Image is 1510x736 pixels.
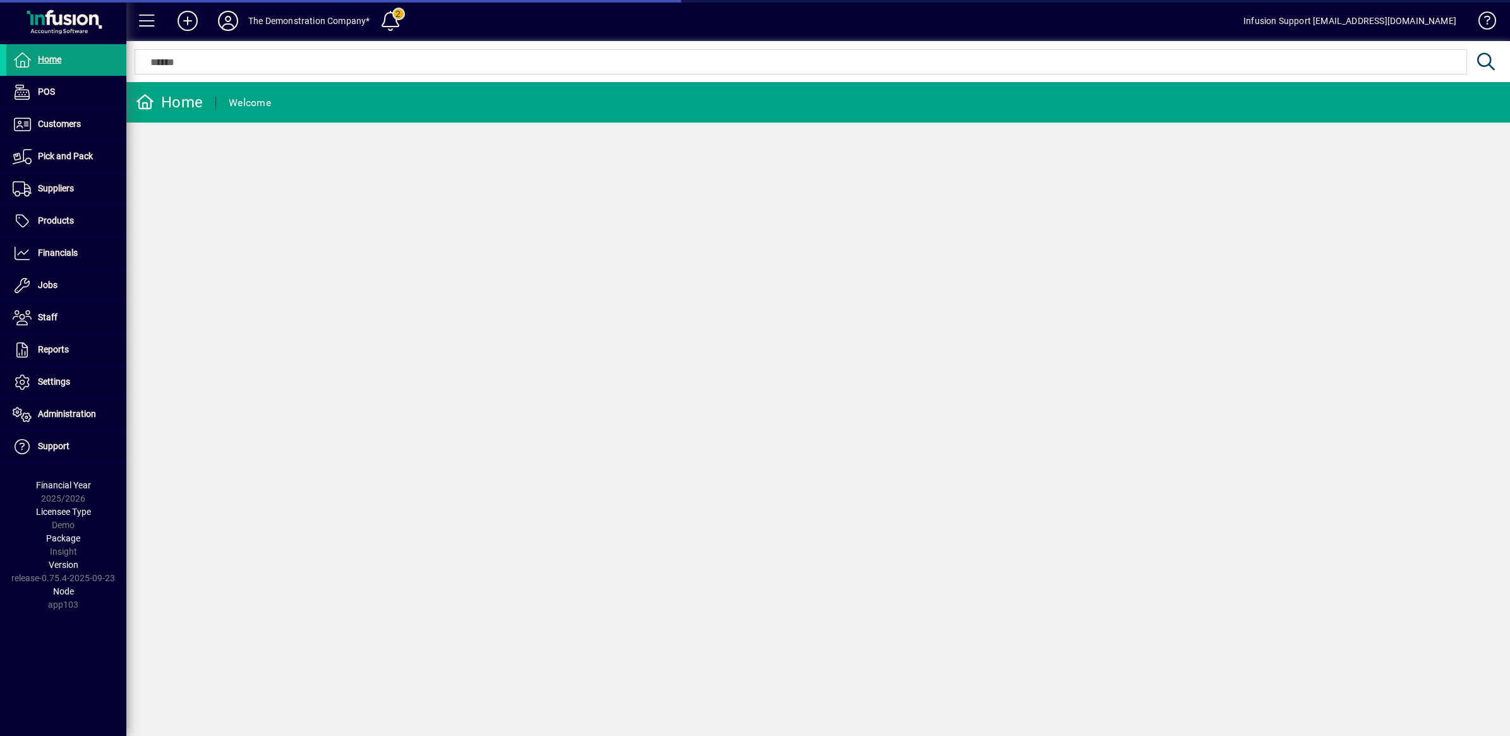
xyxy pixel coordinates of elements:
[6,76,126,108] a: POS
[6,173,126,205] a: Suppliers
[1469,3,1494,44] a: Knowledge Base
[6,302,126,334] a: Staff
[38,54,61,64] span: Home
[6,205,126,237] a: Products
[167,9,208,32] button: Add
[38,441,69,451] span: Support
[38,183,74,193] span: Suppliers
[38,344,69,354] span: Reports
[248,11,370,31] div: The Demonstration Company*
[229,93,271,113] div: Welcome
[1243,11,1456,31] div: Infusion Support [EMAIL_ADDRESS][DOMAIN_NAME]
[6,238,126,269] a: Financials
[53,586,74,596] span: Node
[38,280,57,290] span: Jobs
[6,141,126,172] a: Pick and Pack
[36,507,91,517] span: Licensee Type
[6,334,126,366] a: Reports
[38,87,55,97] span: POS
[6,431,126,462] a: Support
[38,119,81,129] span: Customers
[208,9,248,32] button: Profile
[38,215,74,226] span: Products
[38,377,70,387] span: Settings
[136,92,203,112] div: Home
[38,409,96,419] span: Administration
[6,270,126,301] a: Jobs
[6,366,126,398] a: Settings
[6,399,126,430] a: Administration
[6,109,126,140] a: Customers
[38,151,93,161] span: Pick and Pack
[46,533,80,543] span: Package
[36,480,91,490] span: Financial Year
[49,560,78,570] span: Version
[38,312,57,322] span: Staff
[38,248,78,258] span: Financials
